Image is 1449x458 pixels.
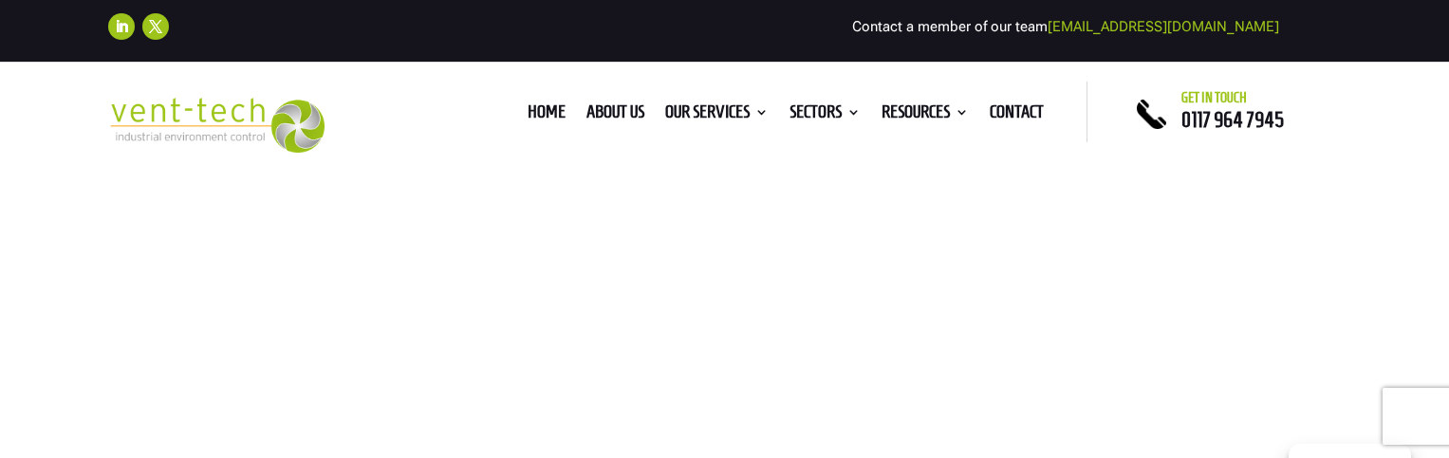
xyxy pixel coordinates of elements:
[586,105,644,126] a: About us
[108,98,325,154] img: 2023-09-27T08_35_16.549ZVENT-TECH---Clear-background
[1181,90,1247,105] span: Get in touch
[1181,108,1284,131] a: 0117 964 7945
[790,105,861,126] a: Sectors
[108,13,135,40] a: Follow on LinkedIn
[990,105,1044,126] a: Contact
[665,105,769,126] a: Our Services
[528,105,566,126] a: Home
[882,105,969,126] a: Resources
[852,18,1279,35] span: Contact a member of our team
[1048,18,1279,35] a: [EMAIL_ADDRESS][DOMAIN_NAME]
[142,13,169,40] a: Follow on X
